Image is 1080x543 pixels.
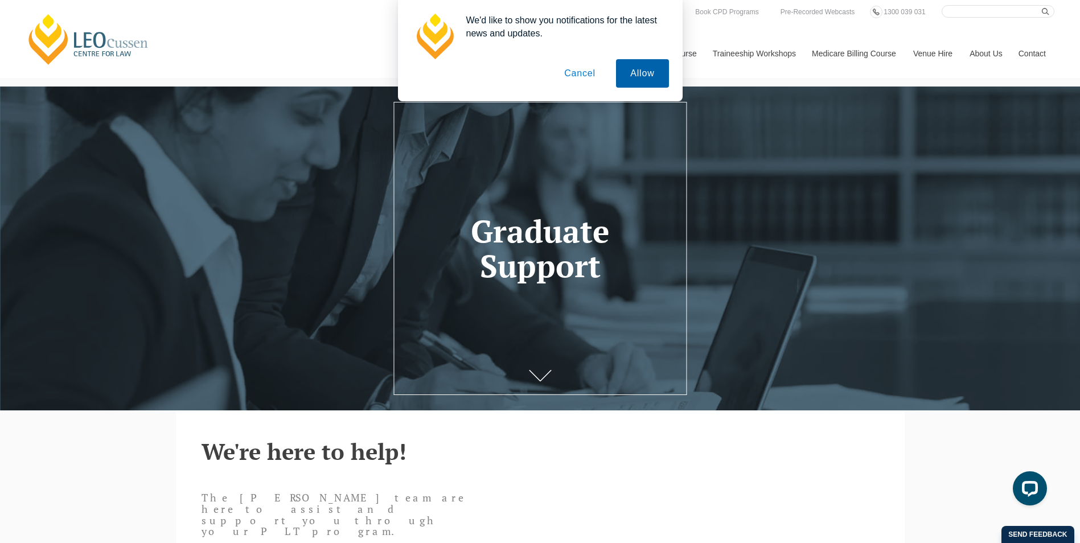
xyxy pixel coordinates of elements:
iframe: LiveChat chat widget [1004,467,1052,515]
h1: Graduate Support [410,214,670,283]
div: We'd like to show you notifications for the latest news and updates. [457,14,669,40]
img: notification icon [412,14,457,59]
button: Allow [616,59,668,88]
h2: We're here to help! [202,439,879,464]
button: Cancel [550,59,610,88]
p: The [PERSON_NAME] team are here to assist and support you through your PLT program. [202,492,474,537]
